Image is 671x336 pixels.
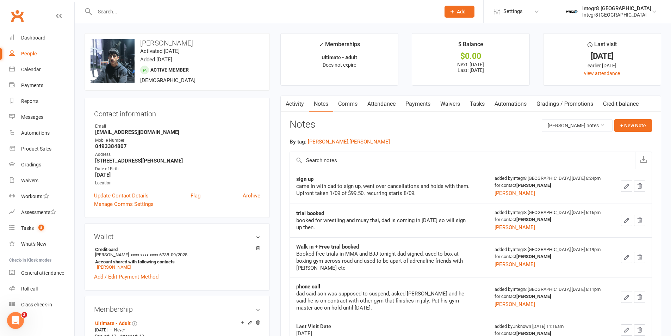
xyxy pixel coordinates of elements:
[21,162,41,167] div: Gradings
[95,158,260,164] strong: [STREET_ADDRESS][PERSON_NAME]
[21,241,46,247] div: What's New
[349,138,390,146] button: [PERSON_NAME]
[93,327,260,333] div: —
[9,93,74,109] a: Reports
[95,166,260,172] div: Date of Birth
[290,119,315,132] h3: Notes
[9,109,74,125] a: Messages
[348,139,349,145] span: ,
[296,323,331,330] strong: Last Visit Date
[516,294,551,299] strong: [PERSON_NAME]
[495,216,607,223] div: for contact
[140,56,172,63] time: Added [DATE]
[296,176,313,182] strong: sign up
[8,7,26,25] a: Clubworx
[150,67,189,73] span: Active member
[598,96,644,112] a: Credit balance
[516,254,551,259] strong: [PERSON_NAME]
[21,302,52,307] div: Class check-in
[243,191,260,200] a: Archive
[114,328,125,332] span: Never
[532,96,598,112] a: Gradings / Promotions
[281,96,309,112] a: Activity
[95,247,257,252] strong: Credit card
[495,246,607,269] div: added by Integr8 [GEOGRAPHIC_DATA] [DATE] 6:19pm
[95,123,260,130] div: Email
[9,62,74,78] a: Calendar
[495,286,607,308] div: added by Integr8 [GEOGRAPHIC_DATA] [DATE] 6:11pm
[550,53,654,60] div: [DATE]
[9,236,74,252] a: What's New
[95,328,107,332] span: [DATE]
[140,48,180,54] time: Activated [DATE]
[140,77,195,84] span: [DEMOGRAPHIC_DATA]
[614,119,652,132] button: + New Note
[38,225,44,231] span: 8
[362,96,400,112] a: Attendance
[94,305,260,313] h3: Membership
[322,55,357,60] strong: Ultimate - Adult
[308,138,348,146] button: [PERSON_NAME]
[95,137,260,144] div: Mobile Number
[445,6,474,18] button: Add
[94,191,149,200] a: Update Contact Details
[290,152,635,169] input: Search notes
[584,71,620,76] a: view attendance
[495,293,607,300] div: for contact
[21,114,43,120] div: Messages
[9,220,74,236] a: Tasks 8
[495,189,535,197] button: [PERSON_NAME]
[95,259,257,264] strong: Account shared with following contacts
[9,297,74,313] a: Class kiosk mode
[296,283,320,290] strong: phone call
[21,178,38,183] div: Waivers
[490,96,532,112] a: Automations
[9,265,74,281] a: General attendance kiosk mode
[296,244,359,250] strong: Walk in + Free trial booked
[9,204,74,220] a: Assessments
[418,53,523,60] div: $0.00
[94,107,260,118] h3: Contact information
[435,96,465,112] a: Waivers
[21,35,45,41] div: Dashboard
[94,200,154,208] a: Manage Comms Settings
[95,320,131,326] a: Ultimate - Adult
[21,286,38,292] div: Roll call
[458,40,483,53] div: $ Balance
[21,51,37,56] div: People
[296,210,324,216] strong: trial booked
[9,30,74,46] a: Dashboard
[400,96,435,112] a: Payments
[495,209,607,232] div: added by Integr8 [GEOGRAPHIC_DATA] [DATE] 6:16pm
[93,7,435,17] input: Search...
[131,252,169,257] span: xxxx xxxx xxxx 6738
[21,130,50,136] div: Automations
[582,12,651,18] div: Integr8 [GEOGRAPHIC_DATA]
[495,223,535,232] button: [PERSON_NAME]
[495,175,607,197] div: added by Integr8 [GEOGRAPHIC_DATA] [DATE] 6:24pm
[191,191,200,200] a: Flag
[91,39,135,83] img: image1756712530.png
[95,129,260,135] strong: [EMAIL_ADDRESS][DOMAIN_NAME]
[323,62,356,68] span: Does not expire
[516,331,551,336] strong: [PERSON_NAME]
[7,312,24,329] iframe: Intercom live chat
[495,260,535,269] button: [PERSON_NAME]
[582,5,651,12] div: Integr8 [GEOGRAPHIC_DATA]
[95,151,260,158] div: Address
[550,62,654,69] div: earlier [DATE]
[21,83,43,88] div: Payments
[503,4,523,19] span: Settings
[565,5,579,19] img: thumb_image1744271085.png
[9,157,74,173] a: Gradings
[91,39,264,47] h3: [PERSON_NAME]
[21,209,56,215] div: Assessments
[457,9,466,14] span: Add
[9,46,74,62] a: People
[495,300,535,308] button: [PERSON_NAME]
[290,139,306,145] strong: By tag:
[296,183,472,197] div: came in with dad to sign up, went over cancellations and holds with them. Upfront taken 1/09 of $...
[296,250,472,271] div: Booked free trials in MMA and BJJ tonight dad signed, used to box at boxing gym across road and u...
[9,78,74,93] a: Payments
[21,312,27,318] span: 3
